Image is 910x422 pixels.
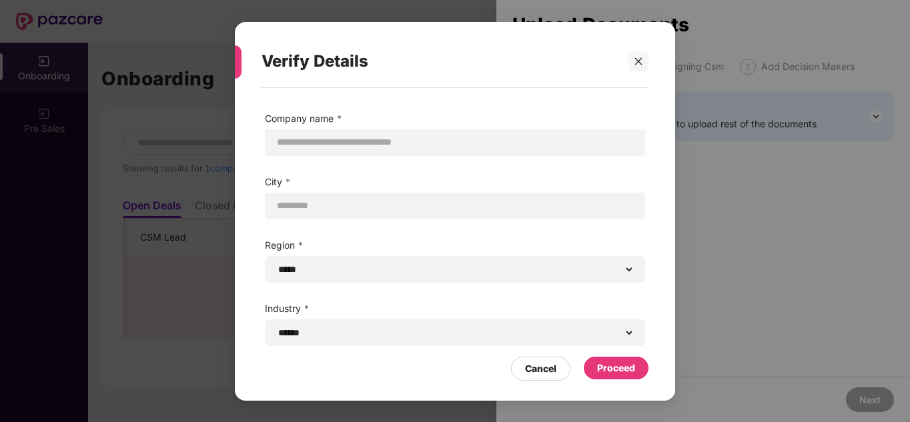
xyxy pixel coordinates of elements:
[262,35,616,87] div: Verify Details
[265,111,645,125] label: Company name
[525,361,556,375] div: Cancel
[265,237,645,252] label: Region
[265,301,645,315] label: Industry
[265,174,645,189] label: City
[597,360,635,375] div: Proceed
[634,56,643,65] span: close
